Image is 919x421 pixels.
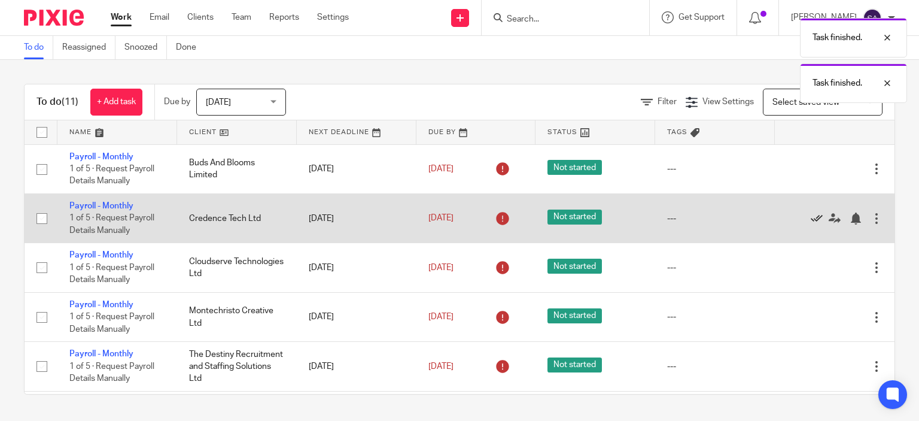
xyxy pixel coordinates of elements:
[177,144,297,193] td: Buds And Blooms Limited
[69,301,133,309] a: Payroll - Monthly
[813,32,862,44] p: Task finished.
[667,262,763,274] div: ---
[124,36,167,59] a: Snoozed
[297,144,416,193] td: [DATE]
[297,243,416,292] td: [DATE]
[317,11,349,23] a: Settings
[547,160,602,175] span: Not started
[297,292,416,341] td: [DATE]
[428,214,454,223] span: [DATE]
[177,193,297,243] td: Credence Tech Ltd
[176,36,205,59] a: Done
[177,292,297,341] td: Montechristo Creative Ltd
[24,36,53,59] a: To do
[177,342,297,391] td: The Destiny Recruitment and Staffing Solutions Ltd
[69,153,133,161] a: Payroll - Monthly
[667,361,763,372] div: ---
[428,263,454,272] span: [DATE]
[90,89,142,116] a: + Add task
[863,8,882,28] img: svg%3E
[547,308,602,323] span: Not started
[269,11,299,23] a: Reports
[297,342,416,391] td: [DATE]
[111,11,132,23] a: Work
[62,97,78,107] span: (11)
[24,10,84,26] img: Pixie
[69,350,133,358] a: Payroll - Monthly
[667,163,763,175] div: ---
[667,129,687,135] span: Tags
[813,77,862,89] p: Task finished.
[428,313,454,321] span: [DATE]
[428,165,454,173] span: [DATE]
[36,96,78,108] h1: To do
[150,11,169,23] a: Email
[69,165,154,186] span: 1 of 5 · Request Payroll Details Manually
[772,98,839,107] span: Select saved view
[69,313,154,334] span: 1 of 5 · Request Payroll Details Manually
[667,311,763,323] div: ---
[177,243,297,292] td: Cloudserve Technologies Ltd
[187,11,214,23] a: Clients
[811,212,829,224] a: Mark as done
[547,210,602,225] span: Not started
[69,214,154,235] span: 1 of 5 · Request Payroll Details Manually
[206,98,231,107] span: [DATE]
[62,36,115,59] a: Reassigned
[297,193,416,243] td: [DATE]
[69,251,133,259] a: Payroll - Monthly
[69,263,154,284] span: 1 of 5 · Request Payroll Details Manually
[164,96,190,108] p: Due by
[69,362,154,383] span: 1 of 5 · Request Payroll Details Manually
[547,259,602,274] span: Not started
[547,358,602,372] span: Not started
[232,11,251,23] a: Team
[428,362,454,371] span: [DATE]
[667,213,763,225] div: ---
[69,202,133,210] a: Payroll - Monthly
